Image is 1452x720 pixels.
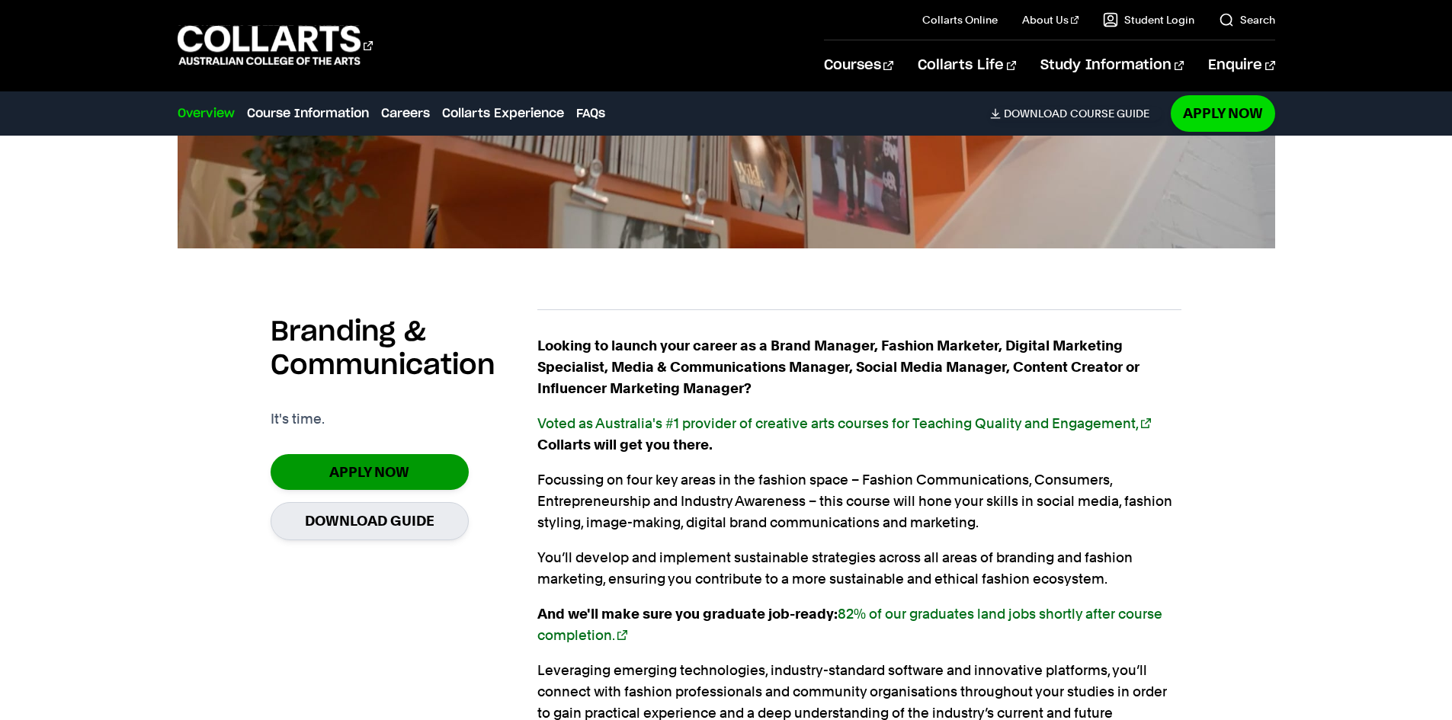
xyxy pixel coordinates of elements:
[990,107,1162,120] a: DownloadCourse Guide
[537,415,1151,431] a: Voted as Australia's #1 provider of creative arts courses for Teaching Quality and Engagement,
[537,338,1139,396] strong: Looking to launch your career as a Brand Manager, Fashion Marketer, Digital Marketing Specialist,...
[576,104,605,123] a: FAQs
[178,24,373,67] div: Go to homepage
[1171,95,1275,131] a: Apply Now
[271,454,469,490] a: Apply Now
[1208,40,1274,91] a: Enquire
[1103,12,1194,27] a: Student Login
[537,469,1181,533] p: Focussing on four key areas in the fashion space – Fashion Communications, Consumers, Entrepreneu...
[824,40,893,91] a: Courses
[381,104,430,123] a: Careers
[442,104,564,123] a: Collarts Experience
[537,606,1162,643] a: 82% of our graduates land jobs shortly after course completion.
[1004,107,1067,120] span: Download
[1040,40,1184,91] a: Study Information
[271,315,537,382] h2: Branding & Communication
[271,502,469,539] a: Download Guide
[1219,12,1275,27] a: Search
[271,408,325,430] p: It's time.
[537,415,1151,453] strong: Collarts will get you there.
[537,547,1181,590] p: You’ll develop and implement sustainable strategies across all areas of branding and fashion mark...
[537,606,1162,643] strong: And we'll make sure you graduate job-ready:
[178,104,235,123] a: Overview
[918,40,1016,91] a: Collarts Life
[1022,12,1079,27] a: About Us
[922,12,998,27] a: Collarts Online
[247,104,369,123] a: Course Information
